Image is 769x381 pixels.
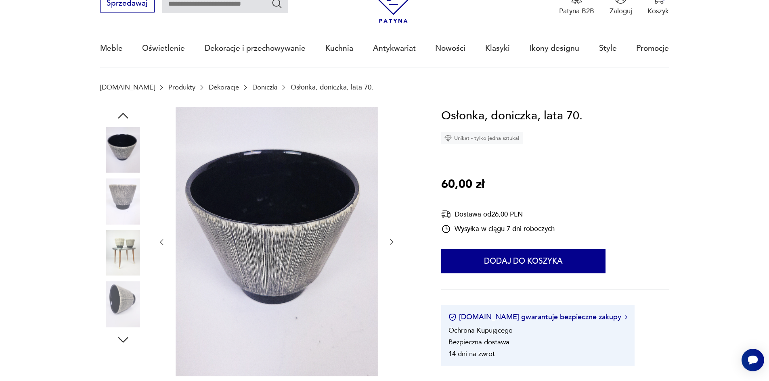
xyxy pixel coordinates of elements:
[448,337,509,347] li: Bezpieczna dostawa
[444,135,452,142] img: Ikona diamentu
[485,30,510,67] a: Klasyki
[100,127,146,173] img: Zdjęcie produktu Osłonka, doniczka, lata 70.
[448,313,457,321] img: Ikona certyfikatu
[448,326,513,335] li: Ochrona Kupującego
[448,349,495,358] li: 14 dni na zwrot
[373,30,416,67] a: Antykwariat
[168,83,195,91] a: Produkty
[100,230,146,276] img: Zdjęcie produktu Osłonka, doniczka, lata 70.
[559,6,594,16] p: Patyna B2B
[325,30,353,67] a: Kuchnia
[636,30,669,67] a: Promocje
[435,30,465,67] a: Nowości
[610,6,632,16] p: Zaloguj
[441,224,555,234] div: Wysyłka w ciągu 7 dni roboczych
[441,132,523,144] div: Unikat - tylko jedna sztuka!
[176,107,378,376] img: Zdjęcie produktu Osłonka, doniczka, lata 70.
[100,83,155,91] a: [DOMAIN_NAME]
[599,30,617,67] a: Style
[441,249,606,273] button: Dodaj do koszyka
[625,315,627,319] img: Ikona strzałki w prawo
[441,209,451,219] img: Ikona dostawy
[205,30,306,67] a: Dekoracje i przechowywanie
[100,30,123,67] a: Meble
[142,30,185,67] a: Oświetlenie
[742,349,764,371] iframe: Smartsupp widget button
[252,83,277,91] a: Doniczki
[441,107,583,125] h1: Osłonka, doniczka, lata 70.
[441,175,484,194] p: 60,00 zł
[100,281,146,327] img: Zdjęcie produktu Osłonka, doniczka, lata 70.
[448,312,627,322] button: [DOMAIN_NAME] gwarantuje bezpieczne zakupy
[647,6,669,16] p: Koszyk
[100,1,155,7] a: Sprzedawaj
[291,83,373,91] p: Osłonka, doniczka, lata 70.
[530,30,579,67] a: Ikony designu
[441,209,555,219] div: Dostawa od 26,00 PLN
[100,178,146,224] img: Zdjęcie produktu Osłonka, doniczka, lata 70.
[209,83,239,91] a: Dekoracje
